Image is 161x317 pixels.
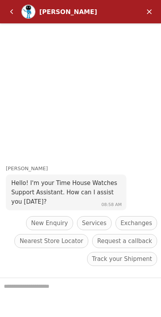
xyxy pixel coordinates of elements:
[97,236,152,246] span: Request a callback
[22,5,35,18] img: Profile picture of Zoe
[92,234,157,248] div: Request a callback
[92,254,152,264] span: Track your Shipment
[77,216,112,230] div: Services
[26,216,73,230] div: New Enquiry
[4,4,19,19] em: Back
[121,218,152,228] span: Exchanges
[39,8,114,16] div: [PERSON_NAME]
[101,202,122,207] span: 08:58 AM
[19,236,83,246] span: Nearest Store Locator
[142,4,157,19] em: Minimize
[82,218,107,228] span: Services
[87,252,157,266] div: Track your Shipment
[11,180,117,205] span: Hello! I'm your Time House Watches Support Assistant. How can I assist you [DATE]?
[6,165,161,173] div: [PERSON_NAME]
[14,234,88,248] div: Nearest Store Locator
[31,218,68,228] span: New Enquiry
[115,216,157,230] div: Exchanges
